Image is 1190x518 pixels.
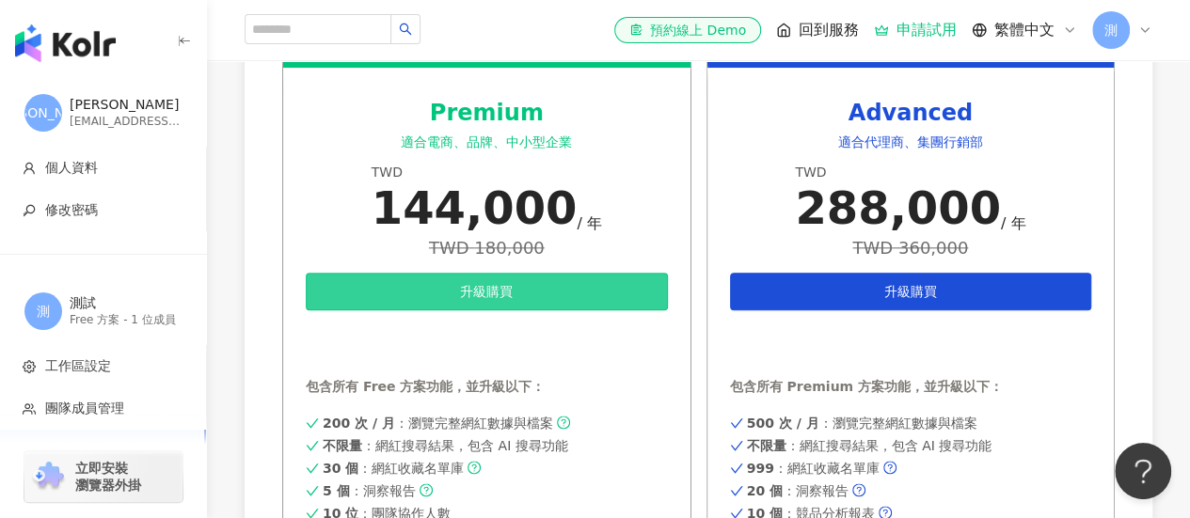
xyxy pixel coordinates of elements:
span: 繁體中文 [994,20,1055,40]
span: ：網紅收藏名單庫 [747,461,880,476]
span: ：洞察報告 [747,483,849,498]
div: 144,000 [372,181,578,234]
button: 申請試用 [306,318,668,355]
span: 申請試用 [460,329,513,344]
span: 適合代理商、集團行銷部 [838,134,983,149]
strong: 500 次 / 月 [747,416,819,431]
span: question-circle [883,461,896,474]
a: 預約線上 Demo [614,17,761,43]
div: / 年 [1001,213,1025,234]
div: / 年 [577,213,601,234]
span: key [23,204,36,217]
strong: 30 個 [323,461,358,476]
span: check [306,416,319,431]
button: 升級購買 [730,273,1092,310]
span: 立即安裝 瀏覽器外掛 [75,460,141,494]
a: 回到服務 [776,20,859,40]
span: ：瀏覽完整網紅數據與檔案 [323,416,553,431]
span: 個人資料 [45,159,98,178]
button: 升級購買 [306,273,668,310]
span: 測 [1104,20,1118,40]
span: check [306,461,319,476]
div: Advanced [730,98,1092,130]
strong: 200 次 / 月 [323,416,395,431]
span: check [730,483,743,498]
span: check [730,461,743,476]
span: 升級購買 [460,284,513,299]
strong: 20 個 [747,483,783,498]
span: question-circle [420,483,433,496]
span: search [399,23,412,36]
div: [EMAIL_ADDRESS][DOMAIN_NAME] [70,114,182,130]
div: Free 方案 - 1 位成員 [70,312,182,328]
div: 包含所有 Free 方案功能，並升級以下： [306,378,668,397]
span: 修改密碼 [45,201,98,220]
span: 工作區設定 [45,357,111,376]
div: TWD [795,164,1025,182]
div: TWD 360,000 [795,238,1025,258]
div: 預約線上 Demo [629,21,746,39]
span: question-circle [468,461,481,474]
span: 升級購買 [884,284,937,299]
span: check [306,483,319,498]
div: TWD 180,000 [372,238,602,258]
span: 測 [37,301,50,322]
strong: 不限量 [747,438,786,453]
img: chrome extension [30,462,67,492]
strong: 999 [747,461,774,476]
span: ：瀏覽完整網紅數據與檔案 [747,416,977,431]
div: [PERSON_NAME] [70,96,182,115]
strong: 不限量 [323,438,362,453]
span: check [730,438,743,453]
span: check [730,416,743,431]
span: ：網紅搜尋結果，包含 AI 搜尋功能 [747,438,992,453]
a: 申請試用 [874,21,957,39]
div: 288,000 [795,181,1001,234]
span: ：網紅收藏名單庫 [323,461,464,476]
div: Premium [306,98,668,130]
span: 申請試用 [884,329,937,344]
div: TWD [372,164,602,182]
span: question-circle [852,483,865,496]
iframe: Help Scout Beacon - Open [1115,443,1171,499]
span: 回到服務 [799,20,859,40]
a: chrome extension立即安裝 瀏覽器外掛 [24,451,182,502]
div: 測試 [70,294,182,313]
span: 適合電商、品牌、中小型企業 [401,134,572,149]
span: user [23,162,36,175]
button: 申請試用 [730,318,1092,355]
span: ：洞察報告 [323,483,416,498]
span: question-circle [557,416,570,429]
span: check [306,438,319,453]
div: 包含所有 Premium 方案功能，並升級以下： [730,378,1092,397]
img: logo [15,24,116,62]
strong: 5 個 [323,483,350,498]
span: ：網紅搜尋結果，包含 AI 搜尋功能 [323,438,568,453]
span: 團隊成員管理 [45,400,124,418]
